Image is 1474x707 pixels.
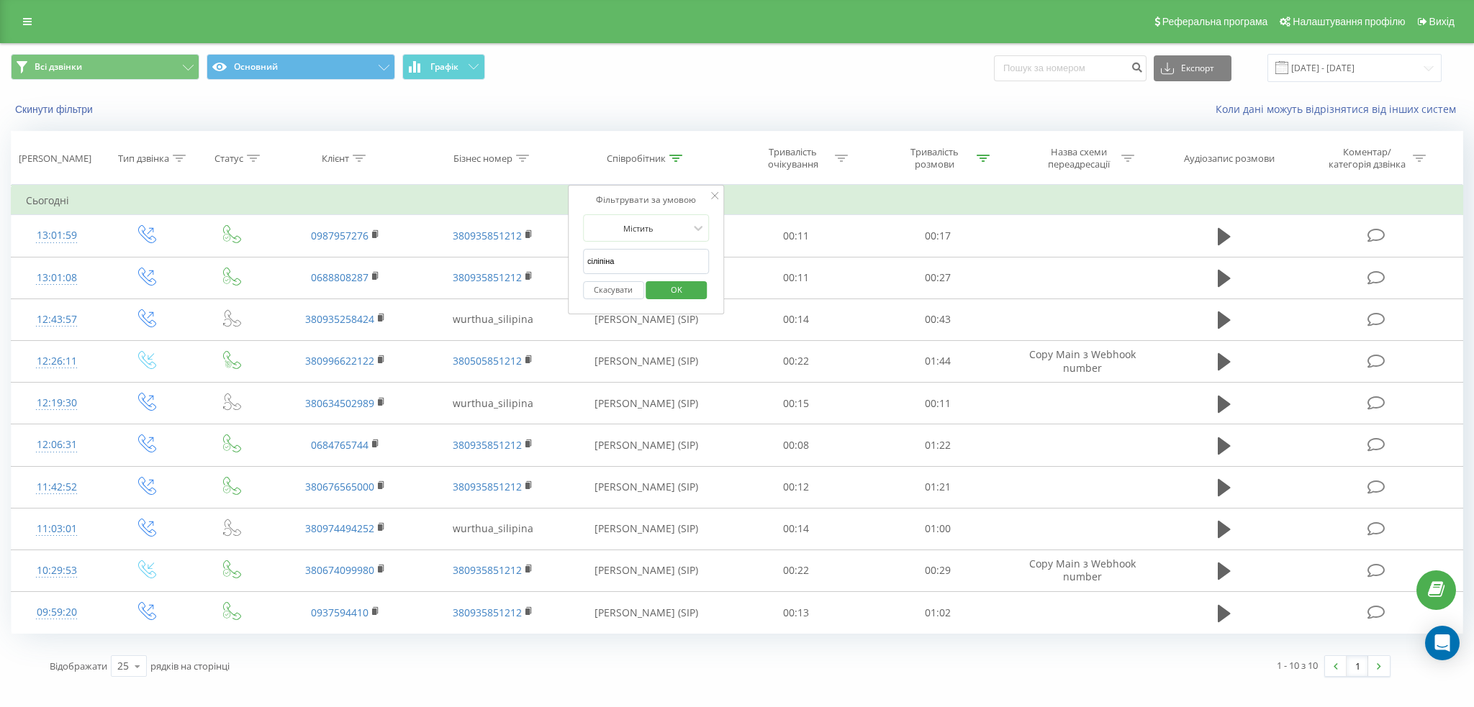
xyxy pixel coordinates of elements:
[311,606,368,619] a: 0937594410
[566,508,725,549] td: [PERSON_NAME] (SIP)
[420,508,567,549] td: wurthua_silipina
[1009,340,1157,382] td: Copy Main з Webhook number
[26,473,88,501] div: 11:42:52
[1154,55,1231,81] button: Експорт
[566,466,725,508] td: [PERSON_NAME] (SIP)
[26,222,88,250] div: 13:01:59
[867,383,1009,424] td: 00:11
[566,549,725,591] td: [PERSON_NAME] (SIP)
[19,152,91,165] div: [PERSON_NAME]
[1162,16,1268,27] span: Реферальна програма
[35,61,82,73] span: Всі дзвінки
[994,55,1147,81] input: Пошук за номером
[305,396,374,410] a: 380634502989
[26,347,88,375] div: 12:26:11
[402,54,485,80] button: Графік
[1216,102,1463,116] a: Коли дані можуть відрізнятися вiд інших систем
[725,466,867,508] td: 00:12
[566,592,725,634] td: [PERSON_NAME] (SIP)
[1429,16,1455,27] span: Вихід
[896,146,973,170] div: Тривалість розмови
[26,306,88,334] div: 12:43:57
[118,152,169,165] div: Тип дзвінка
[12,186,1463,215] td: Сьогодні
[1425,626,1460,660] div: Open Intercom Messenger
[566,215,725,257] td: [PERSON_NAME] (SIP)
[725,592,867,634] td: 00:13
[305,312,374,326] a: 380935258424
[453,606,522,619] a: 380935851212
[26,264,88,292] div: 13:01:08
[11,54,199,80] button: Всі дзвінки
[583,193,710,207] div: Фільтрувати за умовою
[725,215,867,257] td: 00:11
[26,598,88,626] div: 09:59:20
[725,298,867,340] td: 00:14
[453,270,522,284] a: 380935851212
[566,340,725,382] td: [PERSON_NAME] (SIP)
[867,340,1009,382] td: 01:44
[725,508,867,549] td: 00:14
[1293,16,1405,27] span: Налаштування профілю
[150,660,230,672] span: рядків на сторінці
[867,592,1009,634] td: 01:02
[867,257,1009,298] td: 00:27
[607,152,666,165] div: Співробітник
[305,354,374,368] a: 380996622122
[50,660,107,672] span: Відображати
[420,383,567,424] td: wurthua_silipina
[26,515,88,543] div: 11:03:01
[1277,658,1318,672] div: 1 - 10 з 10
[453,152,512,165] div: Бізнес номер
[867,508,1009,549] td: 01:00
[566,383,725,424] td: [PERSON_NAME] (SIP)
[453,480,522,493] a: 380935851212
[646,281,707,299] button: OK
[305,480,374,493] a: 380676565000
[305,521,374,535] a: 380974494252
[311,229,368,242] a: 0987957276
[1347,656,1368,676] a: 1
[214,152,243,165] div: Статус
[453,354,522,368] a: 380505851212
[725,383,867,424] td: 00:15
[311,270,368,284] a: 0688808287
[725,340,867,382] td: 00:22
[1041,146,1118,170] div: Назва схеми переадресації
[453,229,522,242] a: 380935851212
[26,431,88,459] div: 12:06:31
[207,54,395,80] button: Основний
[867,424,1009,466] td: 01:22
[656,278,697,301] span: OK
[725,549,867,591] td: 00:22
[311,438,368,452] a: 0684765744
[566,424,725,466] td: [PERSON_NAME] (SIP)
[754,146,831,170] div: Тривалість очікування
[11,103,100,116] button: Скинути фільтри
[1184,152,1275,165] div: Аудіозапис розмови
[117,659,129,673] div: 25
[305,563,374,577] a: 380674099980
[1325,146,1409,170] div: Коментар/категорія дзвінка
[867,215,1009,257] td: 00:17
[26,557,88,585] div: 10:29:53
[867,298,1009,340] td: 00:43
[583,249,710,274] input: Введіть значення
[867,549,1009,591] td: 00:29
[420,298,567,340] td: wurthua_silipina
[566,298,725,340] td: [PERSON_NAME] (SIP)
[453,563,522,577] a: 380935851212
[453,438,522,452] a: 380935851212
[725,424,867,466] td: 00:08
[1009,549,1157,591] td: Copy Main з Webhook number
[725,257,867,298] td: 00:11
[322,152,349,165] div: Клієнт
[867,466,1009,508] td: 01:21
[566,257,725,298] td: [PERSON_NAME] (SIP)
[430,62,458,72] span: Графік
[26,389,88,417] div: 12:19:30
[583,281,644,299] button: Скасувати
